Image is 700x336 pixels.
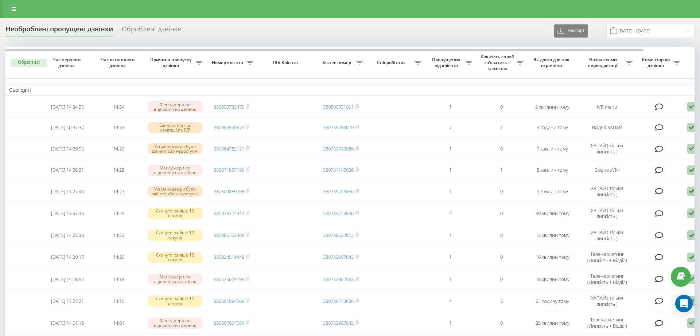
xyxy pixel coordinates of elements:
td: 0 [476,225,527,246]
td: 14:29 [93,138,144,159]
div: Менеджери не відповіли на дзвінок [148,274,202,285]
a: 380667067584 [214,320,244,326]
td: [DATE] 14:18:52 [42,269,93,289]
td: 21 годину тому [527,291,578,311]
td: 1 [425,269,476,289]
a: 380934519448 [214,254,244,260]
div: Оброблені дзвінки [122,25,182,36]
td: [DATE] 14:29:55 [42,138,93,159]
span: Пропущених від клієнта [428,57,466,68]
td: 14:01 [93,313,144,333]
a: 380985590979 [214,124,244,130]
td: 16 хвилин тому [527,247,578,267]
td: [DATE] 14:28:21 [42,160,93,180]
td: ХАПАЙ ( тільки липкість ) [578,181,636,202]
td: 1 [425,225,476,246]
td: 1 [425,138,476,159]
td: Телемаркетинг (Липкість + Відділ) [578,247,636,267]
a: 380985752409 [214,232,244,238]
span: ПІБ Клієнта [263,60,309,66]
div: Скинуто раніше 10 секунд [148,230,202,241]
span: Бізнес номер [319,60,356,66]
a: 380739743886 [323,188,354,195]
td: 1 [476,118,527,137]
a: 380953732479 [214,103,244,110]
span: Коментар до дзвінка [640,57,673,68]
td: 0 [476,269,527,289]
div: Скинуто раніше 10 секунд [148,208,202,219]
a: 380739743886 [323,210,354,216]
td: [DATE] 10:37:37 [42,118,93,137]
td: 14:16 [93,291,144,311]
span: Номер клієнта [210,60,247,66]
span: Кількість спроб зв'язатись з клієнтом [479,54,517,71]
a: 380800331001 [323,103,354,110]
div: Усі менеджери були зайняті або недоступні [148,143,202,154]
td: Вхідна ХАПАЙ [578,118,636,137]
td: IVR menu [578,97,636,117]
td: ХАПАЙ ( тільки липкість ) [578,138,636,159]
td: 0 [476,181,527,202]
button: Обрати всі [11,59,47,67]
a: 380733907843 [323,254,354,260]
td: 7 хвилин тому [527,138,578,159]
a: 380509859708 [214,188,244,195]
td: 35 хвилин тому [527,313,578,333]
td: 0 [476,247,527,267]
span: Причина пропуску дзвінка [148,57,196,68]
td: ХАПАЙ ( тільки липкість ) [578,203,636,223]
a: 380733907843 [323,320,354,326]
span: Час останнього дзвінка [99,57,138,68]
td: 0 [476,138,527,159]
td: 0 [476,97,527,117]
td: 9 хвилин тому [527,181,578,202]
td: [DATE] 14:20:17 [42,247,93,267]
td: Телемаркетинг (Липкість + Відділ) [578,313,636,333]
td: 1 [425,97,476,117]
td: 14:27 [93,181,144,202]
td: 4 [425,203,476,223]
td: [DATE] 14:34:25 [42,97,93,117]
td: 14:20 [93,247,144,267]
div: Менеджери не відповіли на дзвінок [148,317,202,328]
div: Усі менеджери були зайняті або недоступні [148,186,202,197]
td: 18 хвилин тому [527,269,578,289]
td: 8 хвилин тому [527,160,578,180]
td: [DATE] 14:27:43 [42,181,93,202]
a: 380733907843 [323,276,354,282]
td: ХАПАЙ ( тільки липкість ) [578,225,636,246]
button: Експорт [554,24,588,38]
div: Open Intercom Messenger [675,295,693,312]
td: Телемаркетинг (Липкість + Відділ) [578,269,636,289]
td: 4 [425,291,476,311]
div: Скинуто раніше 10 секунд [148,252,202,263]
div: Необроблені пропущені дзвінки [5,25,113,36]
td: [DATE] 13:57:35 [42,203,93,223]
a: 380675679199 [214,276,244,282]
td: 14:23 [93,225,144,246]
div: Менеджери не відповіли на дзвінок [148,165,202,176]
td: 14:25 [93,203,144,223]
td: 0 [476,313,527,333]
a: 380661894069 [214,298,244,304]
a: 380731142638 [323,167,354,173]
td: 14:33 [93,118,144,137]
span: Час першого дзвінка [48,57,87,68]
a: 380738637812 [323,232,354,238]
td: 14:28 [93,160,144,180]
div: Скинуто раніше 10 секунд [148,296,202,306]
a: 380739743886 [323,298,354,304]
a: 380739743886 [323,145,354,152]
span: Назва схеми переадресації [582,57,626,68]
td: 1 [476,160,527,180]
a: 380934774342 [214,210,244,216]
a: 380964782121 [214,145,244,152]
span: Співробітник [370,60,415,66]
td: 1 [425,313,476,333]
div: Менеджери не відповіли на дзвінок [148,101,202,112]
td: 0 [476,203,527,223]
td: 39 хвилин тому [527,203,578,223]
a: 380671827199 [214,167,244,173]
td: [DATE] 14:23:38 [42,225,93,246]
td: 4 години тому [527,118,578,137]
